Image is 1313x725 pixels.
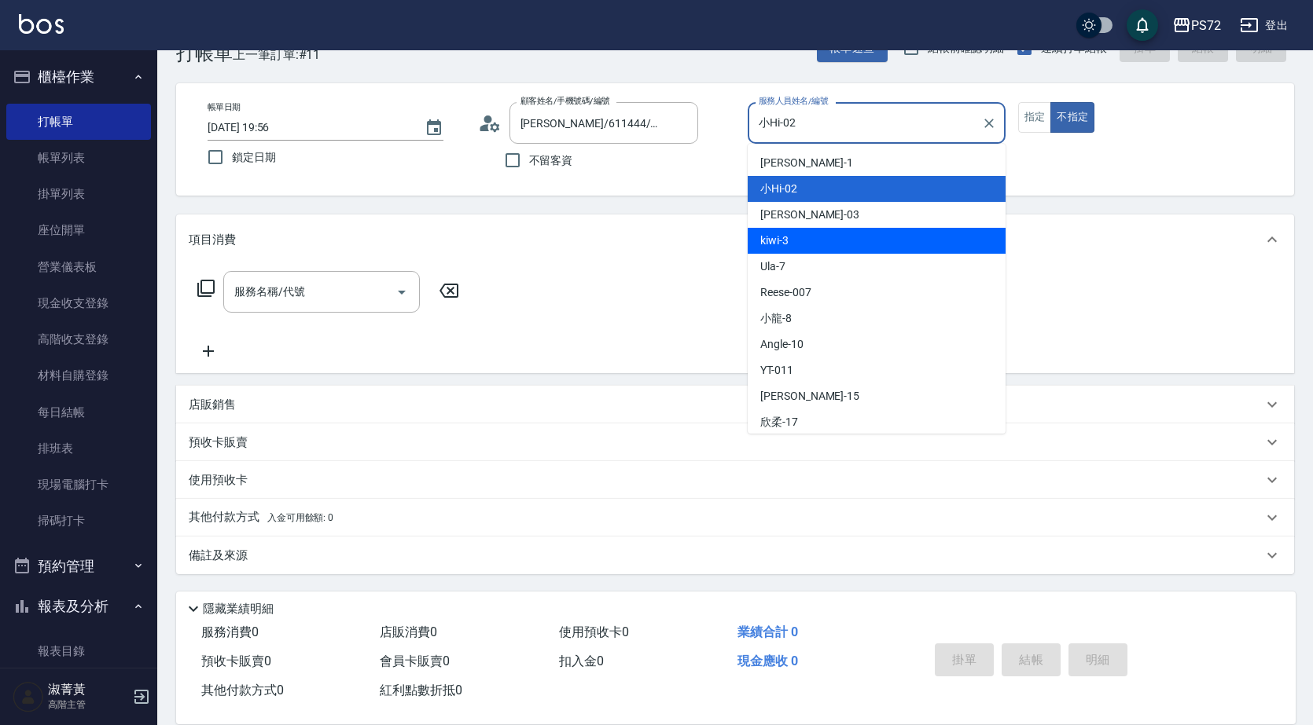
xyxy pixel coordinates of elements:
[19,14,64,34] img: Logo
[760,284,811,301] span: Reese -007
[760,258,785,275] span: Ula -7
[189,509,333,526] p: 其他付款方式
[415,109,453,147] button: Choose date, selected date is 2025-09-13
[1234,11,1294,40] button: 登出
[48,698,128,712] p: 高階主管
[6,285,151,321] a: 現金收支登錄
[760,388,859,405] span: [PERSON_NAME] -15
[6,503,151,539] a: 掃碼打卡
[6,467,151,503] a: 現場電腦打卡
[208,101,241,113] label: 帳單日期
[267,512,334,523] span: 入金可用餘額: 0
[189,472,248,489] p: 使用預收卡
[6,212,151,248] a: 座位開單
[6,249,151,285] a: 營業儀表板
[760,207,859,223] span: [PERSON_NAME] -03
[6,57,151,97] button: 櫃檯作業
[1018,102,1052,133] button: 指定
[529,152,573,169] span: 不留客資
[1191,16,1221,35] div: PS72
[176,386,1294,423] div: 店販銷售
[176,423,1294,461] div: 預收卡販賣
[6,357,151,394] a: 材料自購登錄
[760,310,792,327] span: 小龍 -8
[760,414,798,430] span: 欣柔 -17
[6,546,151,587] button: 預約管理
[759,95,828,107] label: 服務人員姓名/編號
[389,280,414,305] button: Open
[6,321,151,357] a: 高階收支登錄
[232,149,276,166] span: 鎖定日期
[1166,9,1227,42] button: PS72
[48,682,128,698] h5: 淑菁黃
[176,536,1294,574] div: 備註及來源
[380,624,437,639] span: 店販消費 0
[760,155,853,171] span: [PERSON_NAME] -1
[233,45,321,64] span: 上一筆訂單:#11
[6,104,151,140] a: 打帳單
[760,336,804,353] span: Angle -10
[201,683,284,698] span: 其他付款方式 0
[189,232,236,248] p: 項目消費
[1050,102,1094,133] button: 不指定
[760,233,789,249] span: kiwi -3
[6,176,151,212] a: 掛單列表
[189,434,248,451] p: 預收卡販賣
[1127,9,1158,41] button: save
[201,624,259,639] span: 服務消費 0
[176,499,1294,536] div: 其他付款方式入金可用餘額: 0
[559,654,604,668] span: 扣入金 0
[380,683,462,698] span: 紅利點數折抵 0
[176,461,1294,499] div: 使用預收卡
[201,654,271,668] span: 預收卡販賣 0
[520,95,610,107] label: 顧客姓名/手機號碼/編號
[176,214,1294,265] div: 項目消費
[737,654,798,668] span: 現金應收 0
[6,140,151,176] a: 帳單列表
[189,547,248,564] p: 備註及來源
[203,601,274,617] p: 隱藏業績明細
[760,362,793,379] span: YT -011
[6,586,151,627] button: 報表及分析
[6,430,151,467] a: 排班表
[13,681,44,712] img: Person
[380,654,450,668] span: 會員卡販賣 0
[208,115,409,141] input: YYYY/MM/DD hh:mm
[559,624,629,639] span: 使用預收卡 0
[978,112,1000,134] button: Clear
[176,42,233,64] h3: 打帳單
[189,397,236,413] p: 店販銷售
[737,624,798,639] span: 業績合計 0
[6,394,151,430] a: 每日結帳
[6,633,151,669] a: 報表目錄
[760,181,797,197] span: 小Hi -02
